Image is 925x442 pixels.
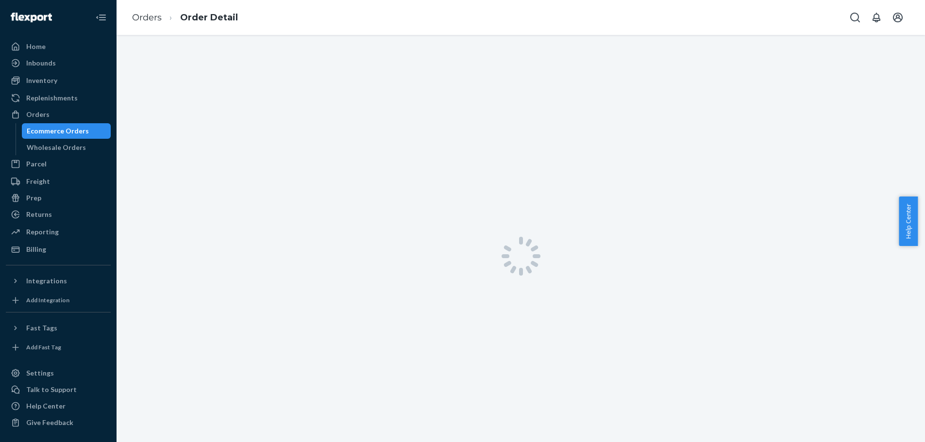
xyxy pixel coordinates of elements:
[6,398,111,414] a: Help Center
[26,276,67,286] div: Integrations
[6,107,111,122] a: Orders
[26,368,54,378] div: Settings
[6,207,111,222] a: Returns
[11,13,52,22] img: Flexport logo
[26,401,66,411] div: Help Center
[26,93,78,103] div: Replenishments
[6,55,111,71] a: Inbounds
[26,343,61,351] div: Add Fast Tag
[26,210,52,219] div: Returns
[26,323,57,333] div: Fast Tags
[27,126,89,136] div: Ecommerce Orders
[6,273,111,289] button: Integrations
[6,415,111,430] button: Give Feedback
[22,140,111,155] a: Wholesale Orders
[6,340,111,355] a: Add Fast Tag
[6,73,111,88] a: Inventory
[22,123,111,139] a: Ecommerce Orders
[6,224,111,240] a: Reporting
[26,159,47,169] div: Parcel
[6,90,111,106] a: Replenishments
[6,242,111,257] a: Billing
[867,8,886,27] button: Open notifications
[26,296,69,304] div: Add Integration
[26,227,59,237] div: Reporting
[845,8,865,27] button: Open Search Box
[26,385,77,394] div: Talk to Support
[27,143,86,152] div: Wholesale Orders
[26,245,46,254] div: Billing
[26,76,57,85] div: Inventory
[26,110,50,119] div: Orders
[124,3,246,32] ol: breadcrumbs
[6,190,111,206] a: Prep
[6,382,111,397] button: Talk to Support
[91,8,111,27] button: Close Navigation
[6,156,111,172] a: Parcel
[26,177,50,186] div: Freight
[26,58,56,68] div: Inbounds
[6,174,111,189] a: Freight
[180,12,238,23] a: Order Detail
[6,293,111,308] a: Add Integration
[6,365,111,381] a: Settings
[6,39,111,54] a: Home
[26,42,46,51] div: Home
[132,12,162,23] a: Orders
[888,8,908,27] button: Open account menu
[26,418,73,427] div: Give Feedback
[899,196,918,246] button: Help Center
[6,320,111,336] button: Fast Tags
[26,193,41,203] div: Prep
